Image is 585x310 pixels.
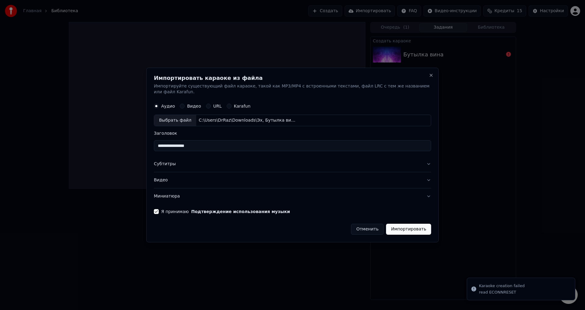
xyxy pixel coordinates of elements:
p: Импортируйте существующий файл караоке, такой как MP3/MP4 с встроенными текстами, файл LRC с тем ... [154,83,431,95]
div: Выбрать файл [154,115,196,126]
button: Субтитры [154,156,431,172]
label: Видео [187,104,201,109]
h2: Импортировать караоке из файла [154,75,431,81]
label: Аудио [161,104,175,109]
button: Видео [154,172,431,188]
div: C:\Users\DrRaz\Downloads\Эх, Бутылка вина!.mp3 [196,118,300,124]
button: Миниатюра [154,188,431,204]
label: Karafun [234,104,251,109]
button: Отменить [351,224,384,235]
button: Я принимаю [191,209,290,214]
label: URL [213,104,222,109]
label: Я принимаю [161,209,290,214]
label: Заголовок [154,131,431,136]
button: Импортировать [386,224,431,235]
